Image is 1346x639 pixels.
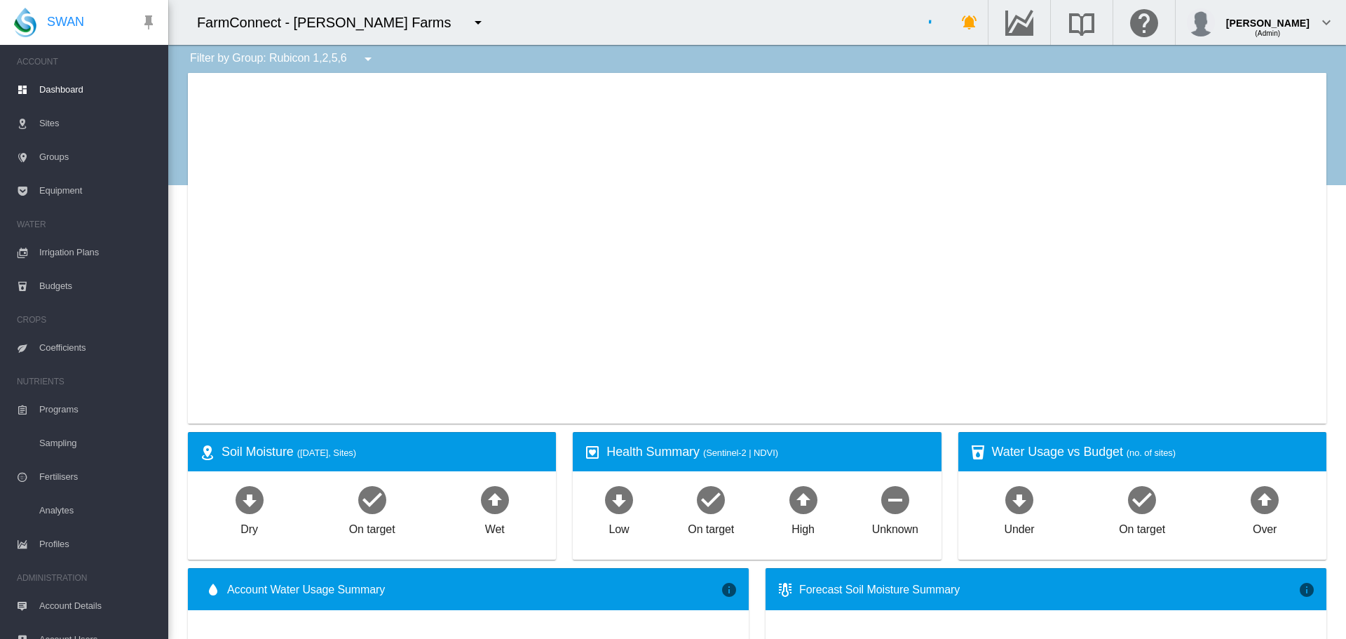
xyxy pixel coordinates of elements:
md-icon: icon-arrow-down-bold-circle [233,483,266,516]
span: NUTRIENTS [17,370,157,393]
md-icon: icon-checkbox-marked-circle [1125,483,1159,516]
md-icon: icon-menu-down [360,51,376,67]
md-icon: icon-minus-circle [878,483,912,516]
md-icon: icon-heart-box-outline [584,444,601,461]
div: High [791,516,815,537]
div: [PERSON_NAME] [1226,11,1310,25]
md-icon: icon-chevron-down [1318,14,1335,31]
div: On target [688,516,734,537]
div: On target [349,516,395,537]
div: Low [609,516,629,537]
div: Wet [485,516,505,537]
span: Fertilisers [39,460,157,494]
md-icon: icon-arrow-up-bold-circle [478,483,512,516]
div: Over [1253,516,1277,537]
span: Sampling [39,426,157,460]
span: Irrigation Plans [39,236,157,269]
span: WATER [17,213,157,236]
div: On target [1119,516,1165,537]
div: Health Summary [606,443,930,461]
span: ([DATE], Sites) [297,448,356,458]
span: ADMINISTRATION [17,567,157,589]
md-icon: icon-cup-water [970,444,986,461]
span: Profiles [39,527,157,561]
button: icon-menu-down [464,8,492,36]
md-icon: icon-pin [140,14,157,31]
md-icon: icon-checkbox-marked-circle [694,483,728,516]
md-icon: icon-checkbox-marked-circle [355,483,389,516]
div: Dry [240,516,258,537]
md-icon: icon-menu-down [470,14,487,31]
span: Coefficients [39,331,157,365]
md-icon: Click here for help [1127,14,1161,31]
div: Soil Moisture [222,443,545,461]
button: icon-menu-down [354,45,382,73]
span: Dashboard [39,73,157,107]
div: Under [1005,516,1035,537]
md-icon: icon-arrow-up-bold-circle [787,483,820,516]
img: SWAN-Landscape-Logo-Colour-drop.png [14,8,36,37]
md-icon: icon-information [1298,581,1315,598]
md-icon: icon-bell-ring [961,14,978,31]
span: Account Details [39,589,157,623]
div: FarmConnect - [PERSON_NAME] Farms [197,13,463,32]
div: Forecast Soil Moisture Summary [799,582,1298,598]
span: Sites [39,107,157,140]
span: (no. of sites) [1127,448,1176,458]
md-icon: icon-arrow-up-bold-circle [1248,483,1282,516]
span: CROPS [17,309,157,331]
span: Groups [39,140,157,174]
md-icon: Search the knowledge base [1065,14,1099,31]
md-icon: icon-thermometer-lines [777,581,794,598]
md-icon: icon-water [205,581,222,598]
span: Equipment [39,174,157,208]
div: Filter by Group: Rubicon 1,2,5,6 [179,45,386,73]
img: profile.jpg [1187,8,1215,36]
span: Account Water Usage Summary [227,582,721,598]
md-icon: icon-arrow-down-bold-circle [1002,483,1036,516]
md-icon: icon-map-marker-radius [199,444,216,461]
span: Programs [39,393,157,426]
span: ACCOUNT [17,51,157,73]
div: Unknown [872,516,918,537]
md-icon: Go to the Data Hub [1002,14,1036,31]
span: Analytes [39,494,157,527]
div: Water Usage vs Budget [992,443,1315,461]
span: (Sentinel-2 | NDVI) [703,448,778,458]
span: SWAN [47,13,84,31]
span: Budgets [39,269,157,303]
span: (Admin) [1255,29,1280,37]
md-icon: icon-information [721,581,737,598]
md-icon: icon-arrow-down-bold-circle [602,483,636,516]
button: icon-bell-ring [956,8,984,36]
